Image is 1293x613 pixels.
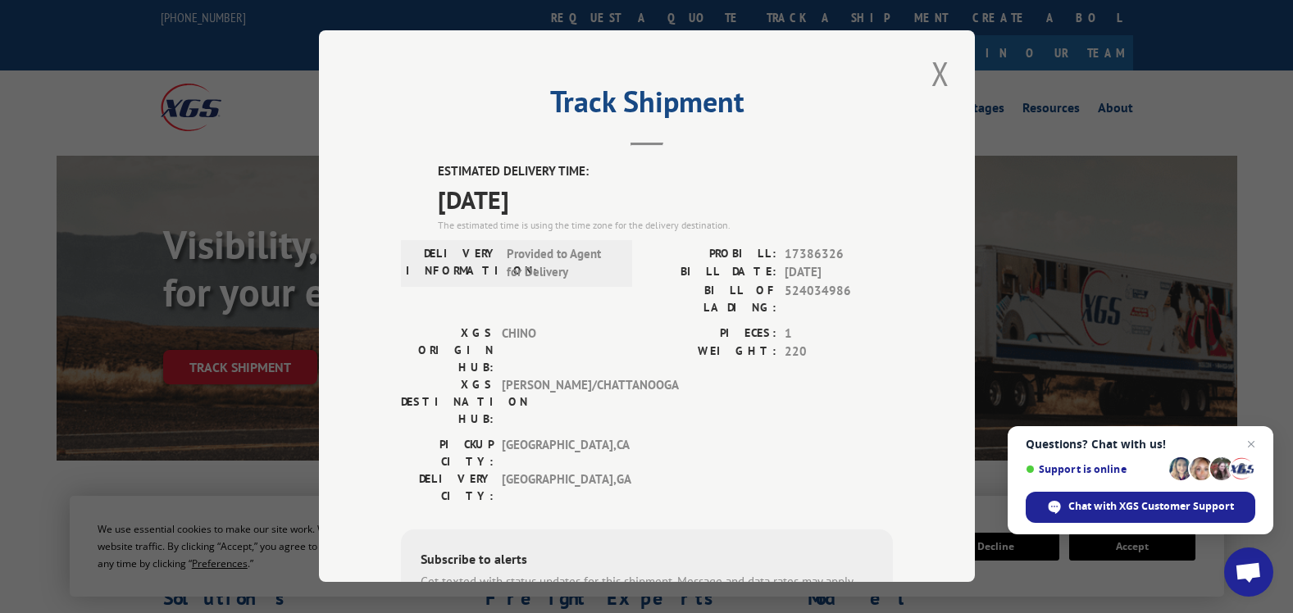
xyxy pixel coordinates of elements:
[438,218,893,233] div: The estimated time is using the time zone for the delivery destination.
[502,436,612,470] span: [GEOGRAPHIC_DATA] , CA
[438,181,893,218] span: [DATE]
[421,549,873,573] div: Subscribe to alerts
[647,263,776,282] label: BILL DATE:
[502,376,612,428] span: [PERSON_NAME]/CHATTANOOGA
[647,245,776,264] label: PROBILL:
[1026,492,1255,523] span: Chat with XGS Customer Support
[421,573,873,610] div: Get texted with status updates for this shipment. Message and data rates may apply. Message frequ...
[401,436,494,470] label: PICKUP CITY:
[438,162,893,181] label: ESTIMATED DELIVERY TIME:
[785,263,893,282] span: [DATE]
[401,470,494,505] label: DELIVERY CITY:
[1026,438,1255,451] span: Questions? Chat with us!
[785,282,893,316] span: 524034986
[1068,499,1234,514] span: Chat with XGS Customer Support
[785,343,893,361] span: 220
[785,325,893,343] span: 1
[507,245,617,282] span: Provided to Agent for Delivery
[401,376,494,428] label: XGS DESTINATION HUB:
[502,325,612,376] span: CHINO
[647,325,776,343] label: PIECES:
[647,282,776,316] label: BILL OF LADING:
[406,245,499,282] label: DELIVERY INFORMATION:
[785,245,893,264] span: 17386326
[647,343,776,361] label: WEIGHT:
[401,325,494,376] label: XGS ORIGIN HUB:
[1224,547,1273,597] a: Open chat
[926,51,954,96] button: Close modal
[1026,463,1163,475] span: Support is online
[502,470,612,505] span: [GEOGRAPHIC_DATA] , GA
[401,90,893,121] h2: Track Shipment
